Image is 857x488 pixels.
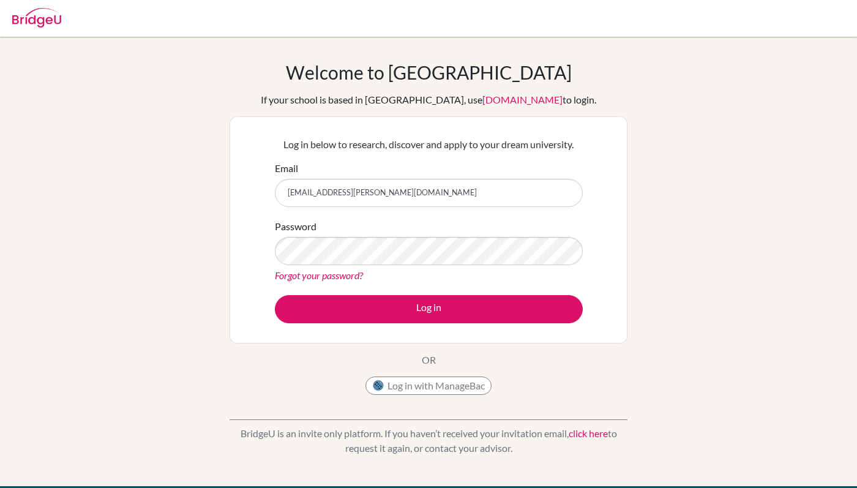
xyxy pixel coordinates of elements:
[482,94,563,105] a: [DOMAIN_NAME]
[422,353,436,367] p: OR
[275,219,316,234] label: Password
[12,8,61,28] img: Bridge-U
[275,137,583,152] p: Log in below to research, discover and apply to your dream university.
[261,92,596,107] div: If your school is based in [GEOGRAPHIC_DATA], use to login.
[230,426,627,456] p: BridgeU is an invite only platform. If you haven’t received your invitation email, to request it ...
[275,161,298,176] label: Email
[275,269,363,281] a: Forgot your password?
[569,427,608,439] a: click here
[275,295,583,323] button: Log in
[286,61,572,83] h1: Welcome to [GEOGRAPHIC_DATA]
[365,377,492,395] button: Log in with ManageBac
